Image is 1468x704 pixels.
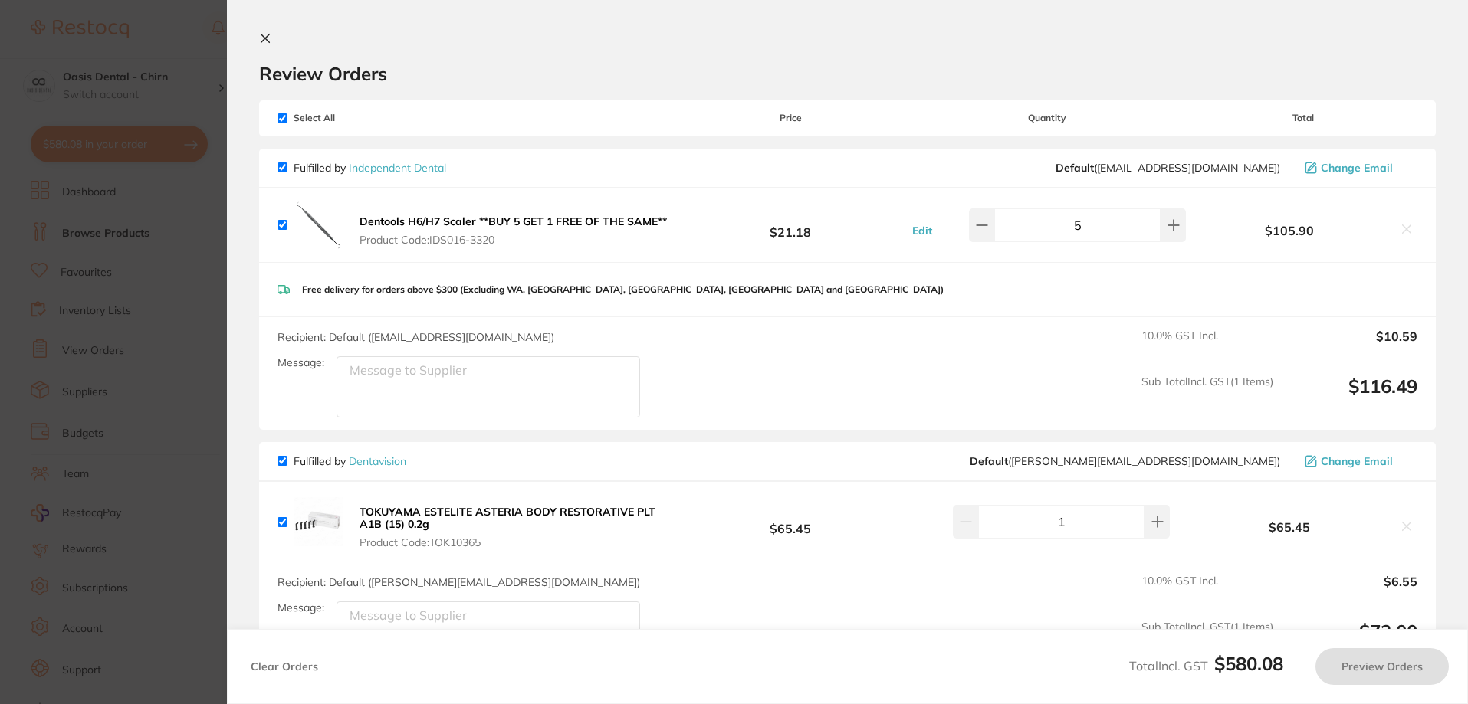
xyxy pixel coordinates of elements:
label: Message: [278,356,324,369]
span: 10.0 % GST Incl. [1141,575,1273,608]
span: Recipient: Default ( [PERSON_NAME][EMAIL_ADDRESS][DOMAIN_NAME] ) [278,575,640,589]
p: Free delivery for orders above $300 (Excluding WA, [GEOGRAPHIC_DATA], [GEOGRAPHIC_DATA], [GEOGRAP... [302,284,944,295]
span: Product Code: IDS016-3320 [360,234,667,246]
b: Dentools H6/H7 Scaler **BUY 5 GET 1 FREE OF THE SAME** [360,214,667,228]
img: aG9jYno0ag [294,497,343,546]
span: Total Incl. GST [1129,658,1283,673]
b: Default [970,454,1008,468]
button: Preview Orders [1315,648,1449,685]
button: Change Email [1300,161,1417,175]
h2: Review Orders [259,62,1436,85]
p: Fulfilled by [294,455,406,467]
span: Price [676,113,904,123]
output: $116.49 [1286,375,1417,417]
span: Change Email [1321,162,1393,174]
b: $65.45 [1190,520,1390,534]
button: Clear Orders [246,648,323,685]
span: Product Code: TOK10365 [360,536,672,548]
b: $105.90 [1190,224,1390,237]
span: Sub Total Incl. GST ( 1 Items) [1141,621,1273,663]
output: $72.00 [1286,621,1417,663]
span: Recipient: Default ( [EMAIL_ADDRESS][DOMAIN_NAME] ) [278,330,554,344]
b: TOKUYAMA ESTELITE ASTERIA BODY RESTORATIVE PLT A1B (15) 0.2g [360,505,655,531]
b: $21.18 [676,211,904,239]
button: Edit [908,224,937,237]
output: $6.55 [1286,575,1417,608]
span: Total [1190,113,1417,123]
b: $580.08 [1214,652,1283,675]
a: Dentavision [349,454,406,468]
span: stacey@dentavision.com.au [970,455,1280,467]
img: amc5d3JqZQ [294,201,343,250]
span: 10.0 % GST Incl. [1141,329,1273,363]
span: Select All [278,113,431,123]
b: Default [1056,161,1094,175]
output: $10.59 [1286,329,1417,363]
span: Quantity [905,113,1190,123]
a: Independent Dental [349,161,446,175]
span: orders@independentdental.com.au [1056,162,1280,174]
button: TOKUYAMA ESTELITE ASTERIA BODY RESTORATIVE PLT A1B (15) 0.2g Product Code:TOK10365 [355,505,676,549]
p: Fulfilled by [294,162,446,174]
button: Change Email [1300,454,1417,468]
button: Dentools H6/H7 Scaler **BUY 5 GET 1 FREE OF THE SAME** Product Code:IDS016-3320 [355,214,672,247]
label: Message: [278,601,324,614]
b: $65.45 [676,508,904,536]
span: Sub Total Incl. GST ( 1 Items) [1141,375,1273,417]
span: Change Email [1321,455,1393,467]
